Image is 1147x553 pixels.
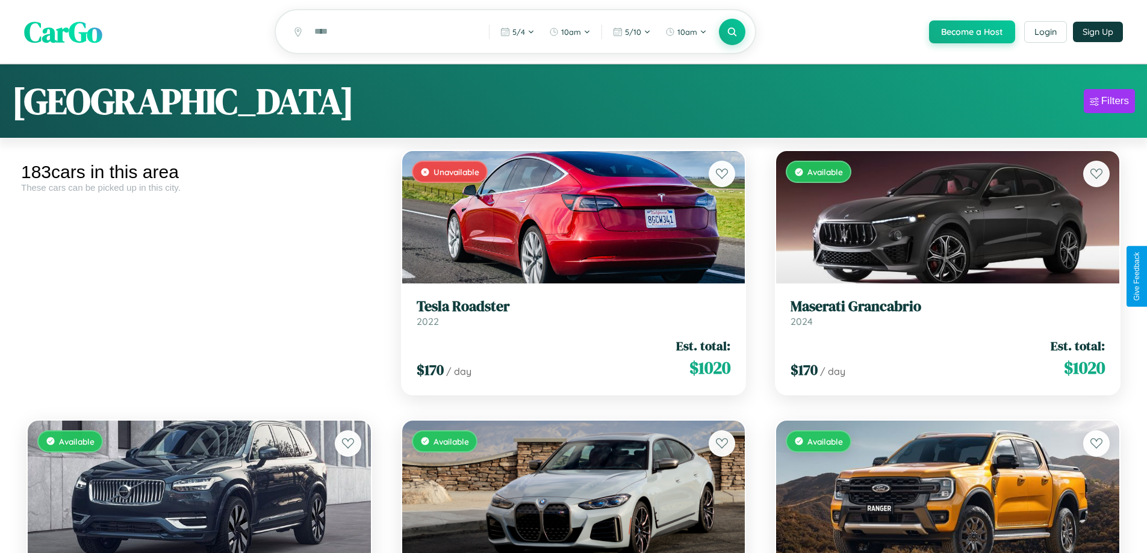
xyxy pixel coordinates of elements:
span: Unavailable [434,167,479,177]
div: 183 cars in this area [21,162,378,182]
div: Give Feedback [1133,252,1141,301]
span: $ 1020 [1064,356,1105,380]
button: 10am [659,22,713,42]
span: $ 1020 [689,356,730,380]
span: Est. total: [676,337,730,354]
span: 2022 [417,315,439,327]
span: 5 / 4 [512,27,525,37]
span: / day [446,365,471,377]
span: / day [820,365,845,377]
button: Become a Host [929,20,1015,43]
a: Maserati Grancabrio2024 [791,298,1105,327]
span: Est. total: [1051,337,1105,354]
span: Available [59,436,95,446]
span: CarGo [24,12,102,52]
button: Filters [1084,89,1135,113]
span: 10am [561,27,581,37]
div: Filters [1101,95,1129,107]
button: Login [1024,21,1067,43]
span: Available [807,167,843,177]
button: 5/10 [607,22,657,42]
span: Available [434,436,469,446]
button: 10am [543,22,597,42]
button: 5/4 [494,22,541,42]
span: 5 / 10 [625,27,641,37]
span: $ 170 [417,360,444,380]
span: 2024 [791,315,813,327]
a: Tesla Roadster2022 [417,298,731,327]
button: Sign Up [1073,22,1123,42]
span: Available [807,436,843,446]
span: 10am [677,27,697,37]
span: $ 170 [791,360,818,380]
div: These cars can be picked up in this city. [21,182,378,193]
h3: Maserati Grancabrio [791,298,1105,315]
h1: [GEOGRAPHIC_DATA] [12,76,354,126]
h3: Tesla Roadster [417,298,731,315]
